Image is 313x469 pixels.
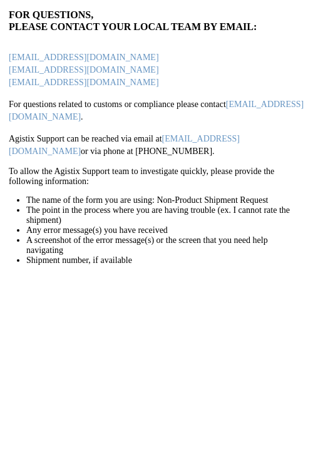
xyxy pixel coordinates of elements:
li: Any error message(s) you have received [26,225,304,235]
h3: For questions, [9,9,304,33]
p: Agistix Support can be reached via email at or via phone at [PHONE_NUMBER]. [9,133,304,157]
div: For questions related to customs or compliance please contact . [9,98,304,123]
li: Shipment number, if available [26,255,304,265]
a: [EMAIL_ADDRESS][DOMAIN_NAME] [9,65,159,75]
p: please contact your local team by email: [9,21,304,33]
a: [EMAIL_ADDRESS][DOMAIN_NAME] [9,100,304,121]
a: [EMAIL_ADDRESS][DOMAIN_NAME] [9,134,240,156]
a: [EMAIL_ADDRESS][DOMAIN_NAME] [9,78,159,87]
li: The point in the process where you are having trouble (ex. I cannot rate the shipment) [26,205,304,225]
a: [EMAIL_ADDRESS][DOMAIN_NAME] [9,53,159,62]
li: A screenshot of the error message(s) or the screen that you need help navigating [26,235,304,255]
p: To allow the Agistix Support team to investigate quickly, please provide the following information: [9,167,304,187]
li: The name of the form you are using: Non-Product Shipment Request [26,195,304,205]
